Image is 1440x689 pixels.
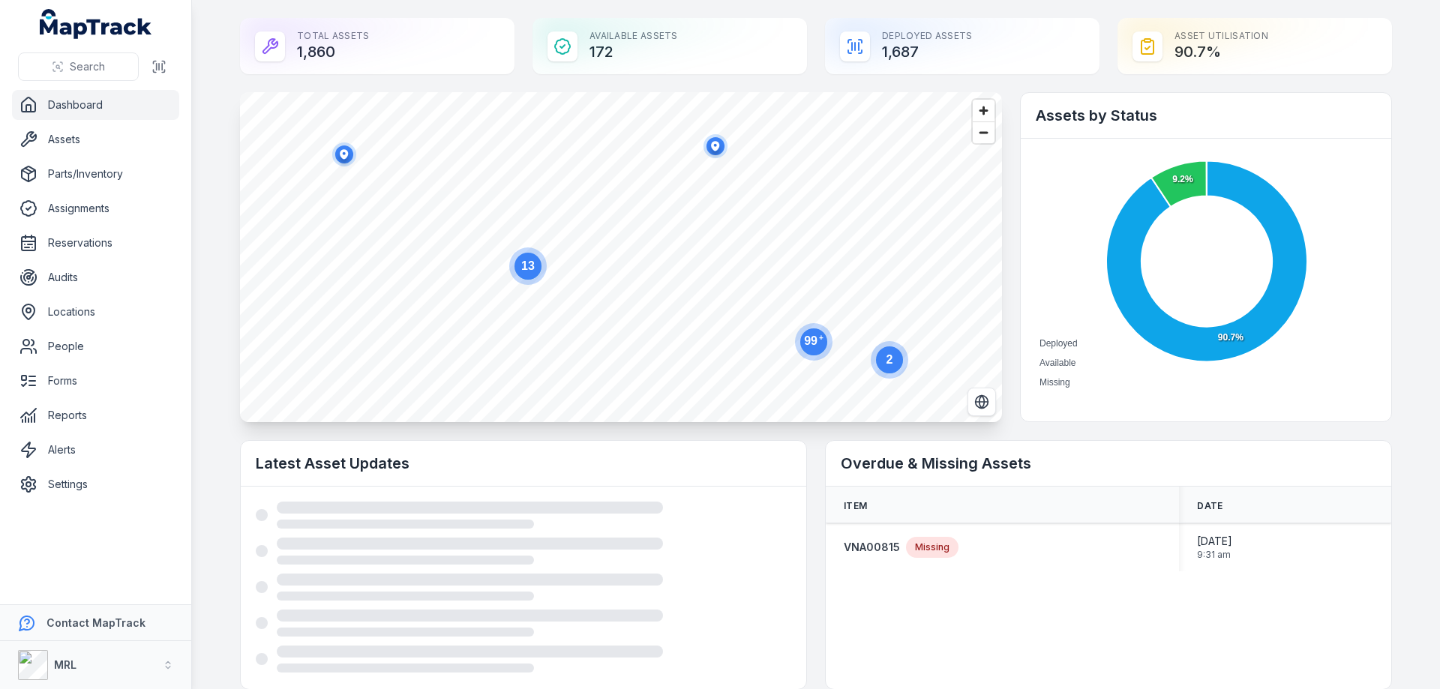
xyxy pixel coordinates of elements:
text: 99 [804,334,823,347]
button: Zoom in [973,100,994,121]
span: [DATE] [1197,534,1232,549]
a: Dashboard [12,90,179,120]
a: Reports [12,400,179,430]
a: Audits [12,262,179,292]
a: People [12,331,179,361]
h2: Assets by Status [1036,105,1376,126]
a: Alerts [12,435,179,465]
a: Locations [12,297,179,327]
strong: Contact MapTrack [46,616,145,629]
h2: Latest Asset Updates [256,453,791,474]
span: Item [844,500,867,512]
span: 9:31 am [1197,549,1232,561]
button: Switch to Satellite View [967,388,996,416]
time: 9/15/2025, 9:31:09 AM [1197,534,1232,561]
h2: Overdue & Missing Assets [841,453,1376,474]
span: Missing [1039,377,1070,388]
a: Reservations [12,228,179,258]
span: Date [1197,500,1222,512]
tspan: + [819,334,823,342]
span: Search [70,59,105,74]
a: MapTrack [40,9,152,39]
span: Deployed [1039,338,1078,349]
a: Forms [12,366,179,396]
a: Parts/Inventory [12,159,179,189]
a: Settings [12,469,179,499]
div: Missing [906,537,958,558]
a: VNA00815 [844,540,900,555]
button: Search [18,52,139,81]
text: 2 [886,353,893,366]
text: 13 [521,259,535,272]
strong: MRL [54,658,76,671]
a: Assets [12,124,179,154]
canvas: Map [240,92,1002,422]
span: Available [1039,358,1075,368]
a: Assignments [12,193,179,223]
button: Zoom out [973,121,994,143]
